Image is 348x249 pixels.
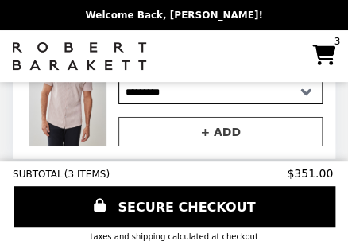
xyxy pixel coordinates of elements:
[64,169,110,180] span: ( 3 ITEMS )
[287,167,335,180] span: $351.00
[13,169,64,180] span: SUBTOTAL
[13,232,335,241] div: Taxes and Shipping calculated at checkout
[118,117,323,146] button: + ADD
[85,10,262,21] p: Welcome Back, [PERSON_NAME]!
[14,186,335,227] a: SECURE CHECKOUT
[13,40,146,72] img: Brand Logo
[334,37,340,46] span: 3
